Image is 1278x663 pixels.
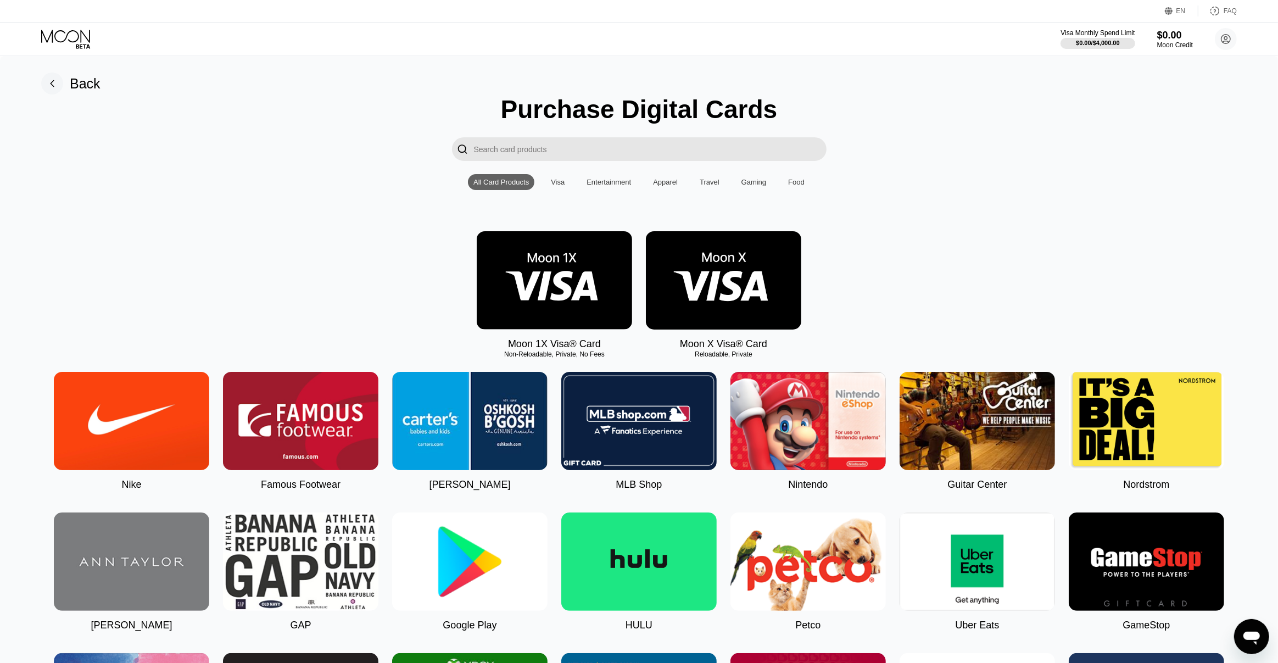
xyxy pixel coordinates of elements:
div: EN [1165,5,1198,16]
div: Moon Credit [1157,41,1193,49]
div: Purchase Digital Cards [501,94,778,124]
div: Reloadable, Private [646,350,801,358]
div: Nordstrom [1123,479,1169,491]
div: Back [70,76,101,92]
div: Travel [694,174,725,190]
div: Entertainment [587,178,631,186]
div: All Card Products [473,178,529,186]
div:  [452,137,474,161]
div:  [457,143,468,155]
div: Visa [545,174,570,190]
div: $0.00 / $4,000.00 [1076,40,1120,46]
div: Nintendo [788,479,828,491]
div: Famous Footwear [261,479,341,491]
div: FAQ [1224,7,1237,15]
div: GAP [290,620,311,631]
div: Travel [700,178,719,186]
div: Uber Eats [955,620,999,631]
div: MLB Shop [616,479,662,491]
div: Moon 1X Visa® Card [508,338,601,350]
div: Food [783,174,810,190]
div: All Card Products [468,174,534,190]
div: Gaming [736,174,772,190]
div: Google Play [443,620,496,631]
div: Gaming [741,178,767,186]
div: Moon X Visa® Card [680,338,767,350]
div: Visa [551,178,565,186]
div: Non-Reloadable, Private, No Fees [477,350,632,358]
div: Guitar Center [947,479,1007,491]
div: EN [1176,7,1186,15]
div: Back [41,73,101,94]
div: Visa Monthly Spend Limit [1061,29,1135,37]
div: $0.00Moon Credit [1157,30,1193,49]
div: FAQ [1198,5,1237,16]
iframe: Button to launch messaging window [1234,619,1269,654]
input: Search card products [474,137,827,161]
div: Visa Monthly Spend Limit$0.00/$4,000.00 [1061,29,1135,49]
div: Apparel [653,178,678,186]
div: HULU [626,620,652,631]
div: [PERSON_NAME] [91,620,172,631]
div: Petco [795,620,821,631]
div: Nike [121,479,141,491]
div: $0.00 [1157,30,1193,41]
div: GameStop [1123,620,1170,631]
div: Apparel [648,174,683,190]
div: Entertainment [581,174,637,190]
div: [PERSON_NAME] [429,479,510,491]
div: Food [788,178,805,186]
